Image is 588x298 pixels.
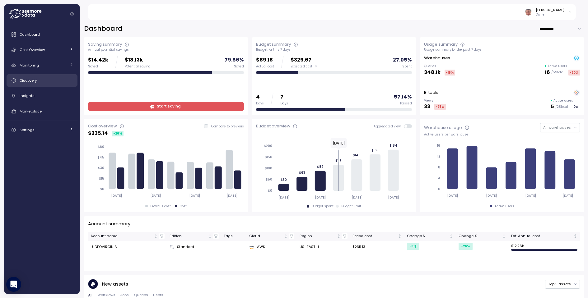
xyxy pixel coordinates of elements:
span: Cost Overview [20,47,45,52]
tspan: $150 [265,155,272,159]
p: $329.67 [291,56,317,64]
tspan: $63 [299,171,305,175]
tspan: $200 [264,144,272,148]
div: Not sorted [208,234,212,238]
th: Est. Annual costNot sorted [509,232,580,241]
p: 27.05 % [393,56,412,64]
div: Usage summary for the past 7 days [424,48,580,52]
tspan: 8 [438,165,440,169]
div: Potential saving [125,64,151,69]
span: Insights [20,93,35,98]
div: Tags [224,233,244,239]
div: Budget summary [256,41,291,48]
div: Period cost [352,233,397,239]
button: Collapse navigation [68,12,76,16]
tspan: $0 [100,187,104,191]
div: Previous cost [150,204,171,209]
a: Dashboard [7,28,77,41]
div: -15 % [445,70,455,76]
tspan: 4 [438,176,440,180]
div: Spent [402,64,412,69]
div: Budget limit [341,204,361,209]
p: / 59 total [551,70,564,75]
div: Budget spent [312,204,334,209]
tspan: 0 [438,187,440,191]
p: Account summary [88,220,130,227]
a: Insights [7,90,77,102]
div: Change % [459,233,501,239]
div: Not sorted [573,234,577,238]
tspan: [DATE] [563,194,574,198]
span: Marketplace [20,109,42,114]
div: Open Intercom Messenger [6,277,21,292]
p: 33 [424,103,430,111]
a: Start saving [88,102,244,111]
div: Budget for this 7 days [256,48,412,52]
p: Queries [424,64,455,68]
span: Dashboard [20,32,40,37]
div: -26 % [112,131,124,136]
div: Annual potential savings [88,48,244,52]
tspan: [DATE] [278,195,289,199]
div: Region [300,233,336,239]
th: Account nameNot sorted [88,232,167,241]
p: Owner [536,12,564,17]
div: Not sorted [284,234,288,238]
p: New assets [102,281,128,288]
p: Views [424,99,446,103]
span: Jobs [120,293,129,297]
div: Not sorted [502,234,506,238]
tspan: $30 [98,166,104,170]
tspan: $15 [99,177,104,181]
div: Active users per warehouse [424,132,580,137]
p: 7 [280,93,288,101]
div: -81 $ [407,243,419,250]
div: Active users [495,204,514,209]
p: Compare to previous [211,124,244,129]
span: Users [153,293,163,297]
div: -25 % [434,104,446,110]
th: CloudNot sorted [247,232,297,241]
div: Cloud [249,233,283,239]
div: Saved [234,64,244,69]
tspan: [DATE] [189,194,200,198]
tspan: $45 [97,155,104,159]
span: Queries [134,293,148,297]
span: Discovery [20,78,37,83]
div: 0 % [572,104,580,110]
div: Passed [400,101,412,106]
p: 16 [545,68,550,77]
span: Aggregated view [374,124,404,128]
p: Active users [553,99,573,103]
tspan: [DATE] [150,194,161,198]
span: Start saving [157,102,180,111]
th: Period costNot sorted [350,232,404,241]
div: Est. Annual cost [511,233,572,239]
tspan: $163 [371,148,379,152]
th: EditionNot sorted [167,232,221,241]
text: [DATE] [332,140,345,146]
div: Budget overview [256,123,290,129]
div: Not sorted [398,234,402,238]
p: 348.1k [424,68,441,77]
div: [PERSON_NAME] [536,7,564,12]
tspan: $140 [353,153,361,157]
div: Account name [91,233,153,239]
p: 4 [256,93,264,101]
div: Saved [88,64,108,69]
span: Standard [177,244,194,250]
div: -26 % [459,243,473,250]
img: ALV-UjVslZhqcVog7xsPWUY1MEyCpw9bVg0fM6Xl7tda5dPWhio2Y6uqwManNguOBtq3Xt_QZJ3vxYnCzmzWkxfKwXqZw9pzc... [525,9,532,15]
div: Not sorted [154,234,158,238]
tspan: [DATE] [315,195,326,199]
tspan: [DATE] [486,194,497,198]
div: Not sorted [337,234,341,238]
th: Change %Not sorted [456,232,508,241]
p: BI tools [424,89,438,96]
div: Edition [170,233,207,239]
span: Expected cost [291,64,312,69]
div: Usage summary [424,41,458,48]
div: Days [280,101,288,106]
div: -20 % [568,70,580,76]
button: Top 5 assets [545,280,580,289]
